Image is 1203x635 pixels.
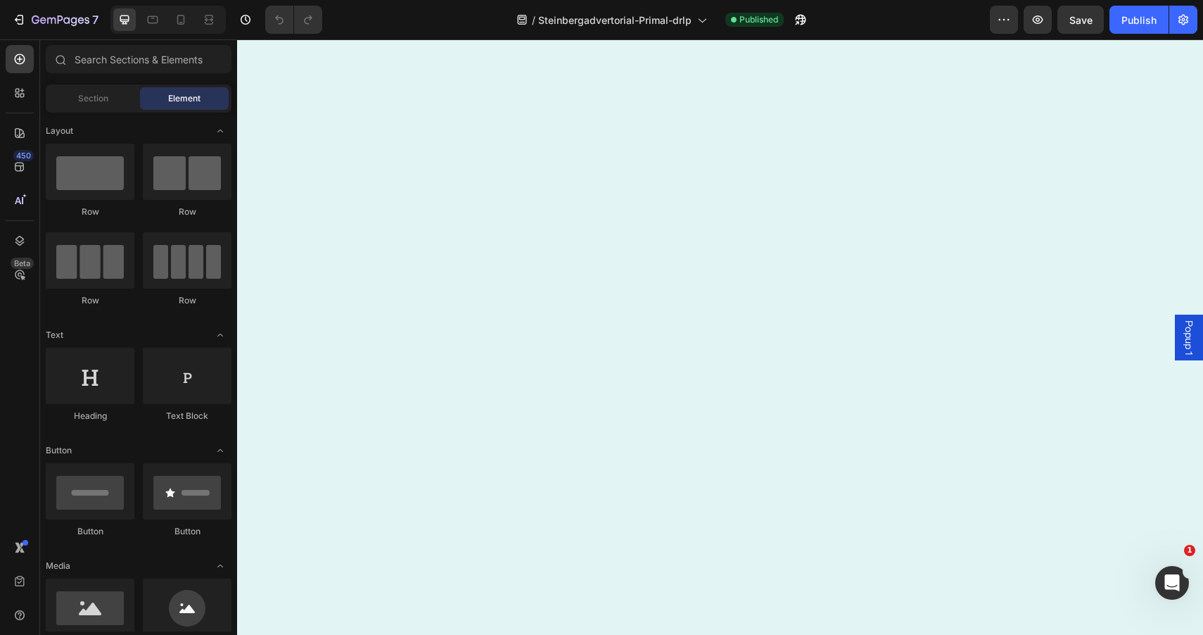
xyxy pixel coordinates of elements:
div: Row [46,206,134,218]
span: / [532,13,535,27]
span: Steinbergadvertorial-Primal-drlp [538,13,692,27]
span: Text [46,329,63,341]
input: Search Sections & Elements [46,45,231,73]
iframe: Intercom live chat [1155,566,1189,600]
span: Toggle open [209,555,231,577]
span: Button [46,444,72,457]
span: 1 [1184,545,1195,556]
span: Popup 1 [945,281,959,315]
button: 7 [6,6,105,34]
span: Layout [46,125,73,137]
button: Publish [1109,6,1169,34]
span: Toggle open [209,120,231,142]
div: Heading [46,410,134,422]
button: Save [1057,6,1104,34]
span: Toggle open [209,439,231,462]
iframe: Design area [237,39,1203,635]
div: Beta [11,258,34,269]
div: Undo/Redo [265,6,322,34]
div: Row [46,294,134,307]
span: Toggle open [209,324,231,346]
div: Text Block [143,410,231,422]
div: Button [143,525,231,538]
div: Row [143,206,231,218]
div: Publish [1121,13,1157,27]
span: Section [78,92,108,105]
div: Button [46,525,134,538]
span: Element [168,92,200,105]
span: Save [1069,14,1093,26]
span: Media [46,560,70,572]
p: 7 [92,11,98,28]
div: Row [143,294,231,307]
span: Published [739,13,778,26]
div: 450 [13,150,34,161]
